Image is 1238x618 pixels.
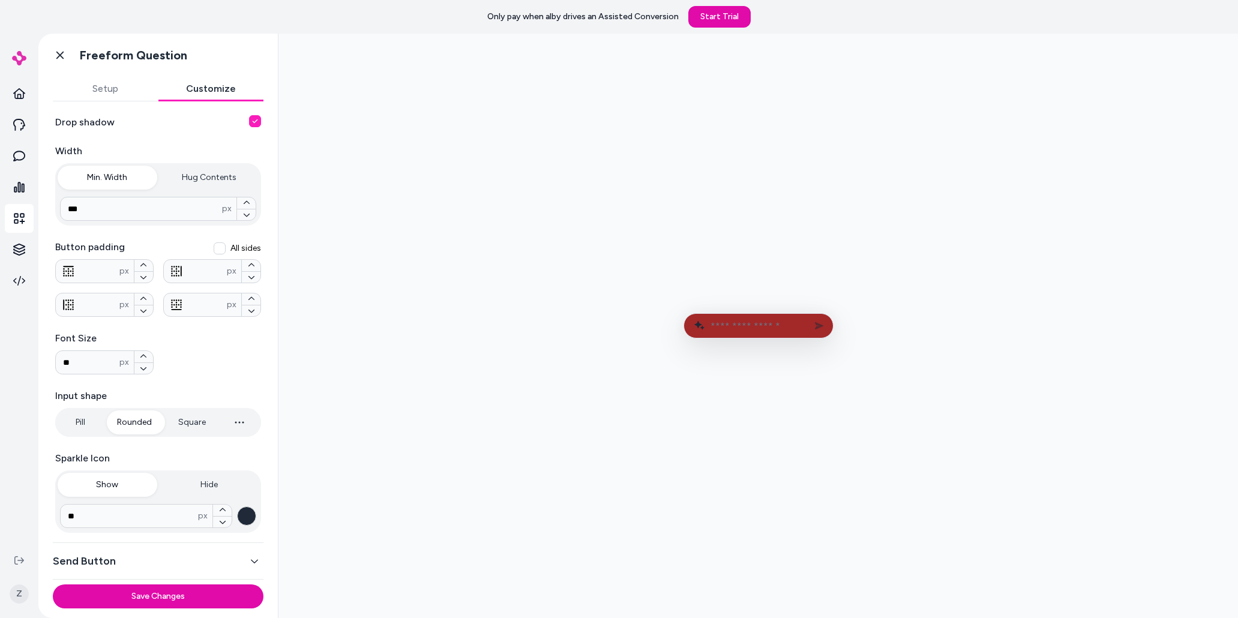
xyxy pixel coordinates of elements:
[160,166,259,190] button: Hug Contents
[55,240,261,254] label: Button padding
[58,166,157,190] button: Min. Width
[198,510,208,522] span: px
[214,242,226,254] button: All sides
[12,51,26,65] img: alby Logo
[53,553,263,569] button: Send Button
[166,410,218,434] button: Square
[53,5,263,533] div: Chat Input
[79,48,187,63] h1: Freeform Question
[230,242,261,254] span: All sides
[55,451,261,466] label: Sparkle Icon
[688,6,751,28] a: Start Trial
[7,575,31,613] button: Z
[55,144,261,158] label: Width
[55,389,261,403] label: Input shape
[158,77,264,101] button: Customize
[119,356,129,368] span: px
[119,299,129,311] span: px
[487,11,679,23] p: Only pay when alby drives an Assisted Conversion
[53,77,158,101] button: Setup
[227,265,236,277] span: px
[105,410,164,434] button: Rounded
[160,473,259,497] button: Hide
[55,115,115,130] label: Drop shadow
[227,299,236,311] span: px
[119,265,129,277] span: px
[58,410,103,434] button: Pill
[53,584,263,608] button: Save Changes
[222,203,232,215] span: px
[58,473,157,497] button: Show
[55,331,154,346] label: Font Size
[10,584,29,604] span: Z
